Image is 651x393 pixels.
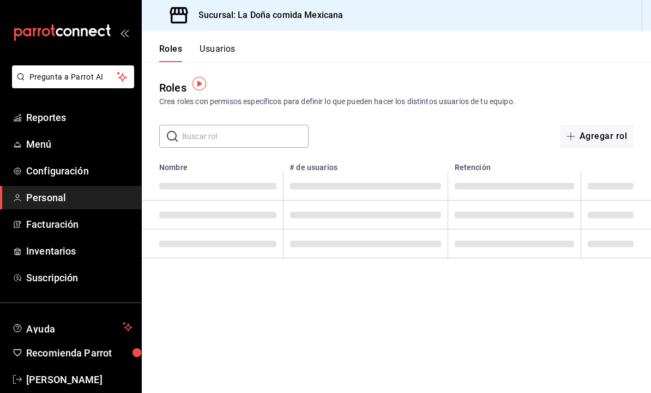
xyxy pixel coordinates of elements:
[283,156,448,172] th: # de usuarios
[26,270,132,285] span: Suscripción
[190,9,343,22] h3: Sucursal: La Doña comida Mexicana
[142,156,283,172] th: Nombre
[8,79,134,90] a: Pregunta a Parrot AI
[26,190,132,205] span: Personal
[26,321,118,334] span: Ayuda
[120,28,129,37] button: open_drawer_menu
[182,125,309,147] input: Buscar rol
[200,44,236,62] button: Usuarios
[26,137,132,152] span: Menú
[12,65,134,88] button: Pregunta a Parrot AI
[26,244,132,258] span: Inventarios
[159,96,634,107] div: Crea roles con permisos específicos para definir lo que pueden hacer los distintos usuarios de tu...
[159,80,186,96] div: Roles
[192,77,206,90] img: Tooltip marker
[29,71,117,83] span: Pregunta a Parrot AI
[159,44,236,62] div: navigation tabs
[26,164,132,178] span: Configuración
[560,125,634,148] button: Agregar rol
[26,217,132,232] span: Facturación
[26,372,132,387] span: [PERSON_NAME]
[448,156,581,172] th: Retención
[159,44,182,62] button: Roles
[26,346,132,360] span: Recomienda Parrot
[26,110,132,125] span: Reportes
